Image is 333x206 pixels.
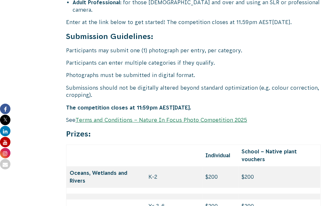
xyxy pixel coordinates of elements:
strong: Prizes: [66,130,91,138]
p: Participants can enter multiple categories if they qualify. [66,59,321,66]
p: Enter at the link below to get started! The competition closes at 11.59pm AEST[DATE]. [66,19,321,26]
strong: School – Native plant vouchers [242,148,297,162]
td: K-2 [145,166,202,188]
p: See [66,116,321,123]
p: Participants may submit one (1) photograph per entry, per category. [66,47,321,54]
a: Terms and Conditions – Nature In Focus Photo Competition 2025 [76,117,247,123]
p: Photographs must be submitted in digital format. [66,71,321,79]
td: $200 [202,166,238,188]
strong: The competition closes at 11:59pm AEST[DATE]. [66,105,191,110]
strong: Submission Guidelines: [66,32,153,41]
p: Submissions should not be digitally altered beyond standard optimization (e.g. colour correction,... [66,84,321,99]
td: $200 [238,166,321,188]
strong: Individual [205,152,230,158]
strong: Oceans, Wetlands and Rivers [70,170,127,184]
